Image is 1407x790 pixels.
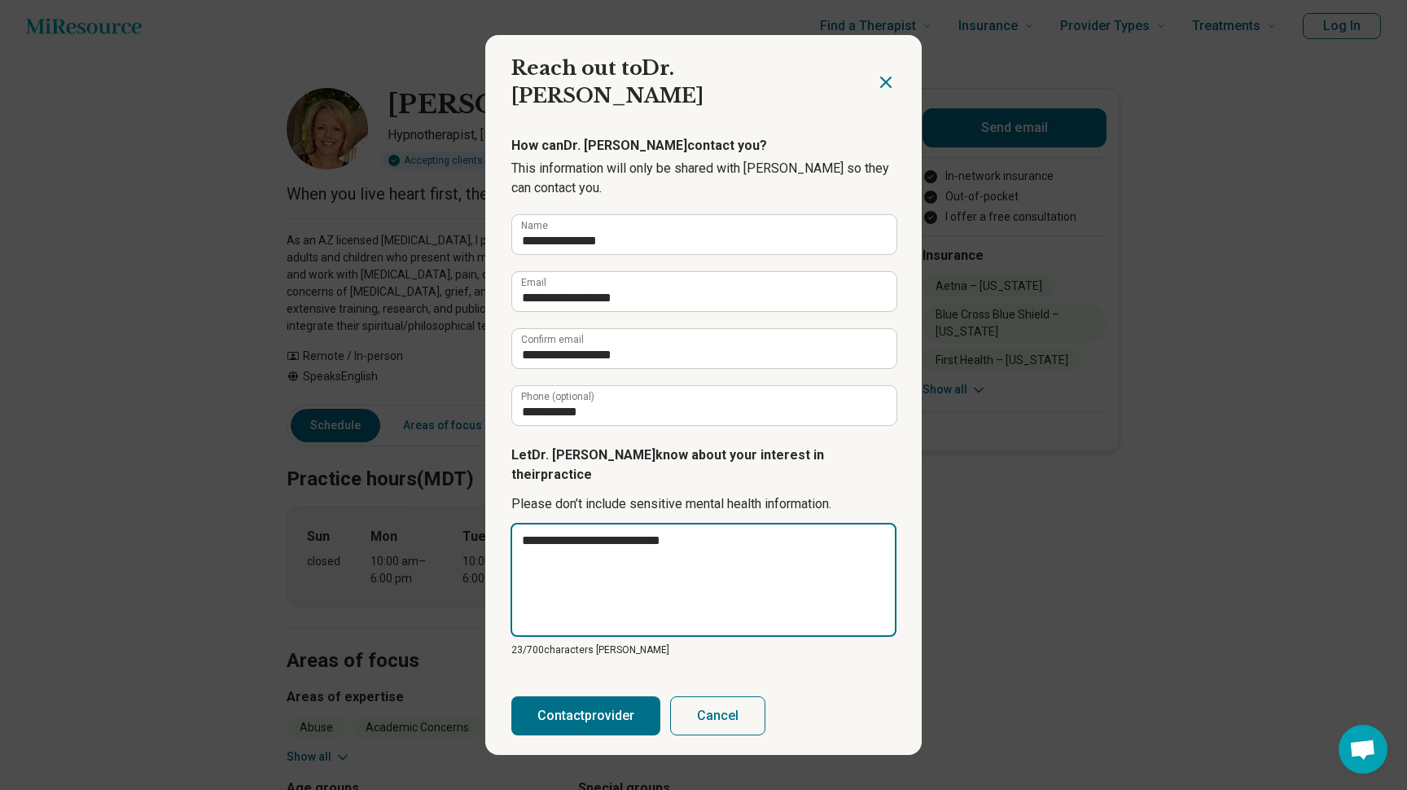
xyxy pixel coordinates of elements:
[511,56,703,108] span: Reach out to Dr. [PERSON_NAME]
[511,494,896,514] p: Please don’t include sensitive mental health information.
[511,159,896,198] p: This information will only be shared with [PERSON_NAME] so they can contact you.
[670,696,765,735] button: Cancel
[521,335,584,345] label: Confirm email
[511,136,896,156] p: How can Dr. [PERSON_NAME] contact you?
[876,72,896,92] button: Close dialog
[511,696,660,735] button: Contactprovider
[511,643,896,657] p: 23/ 700 characters [PERSON_NAME]
[521,392,594,402] label: Phone (optional)
[521,278,546,287] label: Email
[511,445,896,485] p: Let Dr. [PERSON_NAME] know about your interest in their practice
[521,221,548,230] label: Name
